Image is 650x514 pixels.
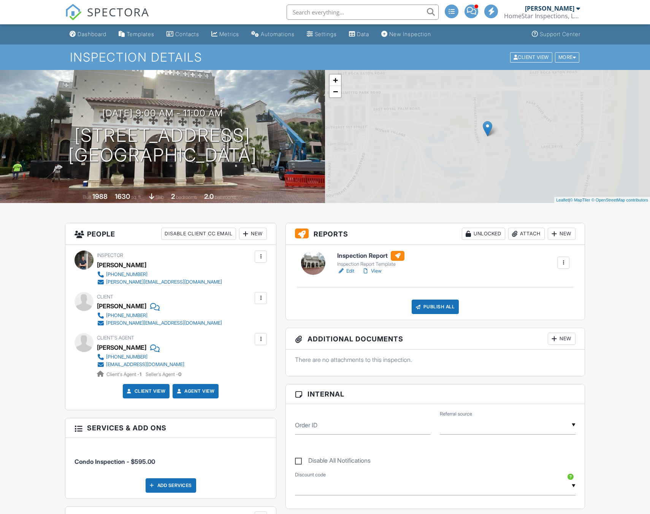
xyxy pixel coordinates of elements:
[295,457,371,466] label: Disable All Notifications
[337,261,404,267] div: Inspection Report Template
[330,75,341,86] a: Zoom in
[97,300,146,312] div: [PERSON_NAME]
[219,31,239,37] div: Metrics
[330,86,341,97] a: Zoom out
[248,27,298,41] a: Automations (Advanced)
[295,355,575,364] p: There are no attachments to this inspection.
[389,31,431,37] div: New Inspection
[97,294,113,300] span: Client
[102,108,223,118] h3: [DATE] 9:00 am - 11:00 am
[97,353,184,361] a: [PHONE_NUMBER]
[146,371,181,377] span: Seller's Agent -
[337,267,354,275] a: Edit
[440,411,472,417] label: Referral source
[570,198,590,202] a: © MapTiler
[106,354,147,360] div: [PHONE_NUMBER]
[554,197,650,203] div: |
[97,335,134,341] span: Client's Agent
[295,421,317,429] label: Order ID
[97,342,146,353] a: [PERSON_NAME]
[65,418,276,438] h3: Services & Add ons
[140,371,141,377] strong: 1
[97,319,222,327] a: [PERSON_NAME][EMAIL_ADDRESS][DOMAIN_NAME]
[287,5,439,20] input: Search everything...
[97,252,123,258] span: Inspector
[116,27,157,41] a: Templates
[315,31,337,37] div: Settings
[337,251,404,268] a: Inspection Report Inspection Report Template
[204,192,214,200] div: 2.0
[106,320,222,326] div: [PERSON_NAME][EMAIL_ADDRESS][DOMAIN_NAME]
[357,31,369,37] div: Data
[68,125,257,166] h1: [STREET_ADDRESS] [GEOGRAPHIC_DATA]
[131,194,142,200] span: sq. ft.
[75,444,267,472] li: Service: Condo Inspection
[286,223,585,245] h3: Reports
[97,278,222,286] a: [PERSON_NAME][EMAIL_ADDRESS][DOMAIN_NAME]
[163,27,202,41] a: Contacts
[97,259,146,271] div: [PERSON_NAME]
[295,471,326,478] label: Discount code
[115,192,130,200] div: 1630
[92,192,108,200] div: 1988
[362,267,382,275] a: View
[65,4,82,21] img: The Best Home Inspection Software - Spectora
[65,10,149,26] a: SPECTORA
[346,27,372,41] a: Data
[87,4,149,20] span: SPECTORA
[215,194,236,200] span: bathrooms
[529,27,583,41] a: Support Center
[75,458,155,465] span: Condo Inspection - $595.00
[591,198,648,202] a: © OpenStreetMap contributors
[106,313,147,319] div: [PHONE_NUMBER]
[540,31,580,37] div: Support Center
[462,228,505,240] div: Unlocked
[412,300,459,314] div: Publish All
[97,312,222,319] a: [PHONE_NUMBER]
[556,198,569,202] a: Leaflet
[286,328,585,350] h3: Additional Documents
[125,387,166,395] a: Client View
[176,194,197,200] span: bedrooms
[70,51,580,64] h1: Inspection Details
[304,27,340,41] a: Settings
[555,52,580,62] div: More
[548,228,575,240] div: New
[106,362,184,368] div: [EMAIL_ADDRESS][DOMAIN_NAME]
[161,228,236,240] div: Disable Client CC Email
[97,271,222,278] a: [PHONE_NUMBER]
[208,27,242,41] a: Metrics
[83,194,91,200] span: Built
[67,27,109,41] a: Dashboard
[171,192,175,200] div: 2
[508,228,545,240] div: Attach
[155,194,164,200] span: slab
[175,31,199,37] div: Contacts
[261,31,295,37] div: Automations
[78,31,106,37] div: Dashboard
[337,251,404,261] h6: Inspection Report
[548,333,575,345] div: New
[286,384,585,404] h3: Internal
[510,52,552,62] div: Client View
[525,5,574,12] div: [PERSON_NAME]
[97,361,184,368] a: [EMAIL_ADDRESS][DOMAIN_NAME]
[106,271,147,278] div: [PHONE_NUMBER]
[106,279,222,285] div: [PERSON_NAME][EMAIL_ADDRESS][DOMAIN_NAME]
[509,54,554,60] a: Client View
[239,228,267,240] div: New
[106,371,143,377] span: Client's Agent -
[378,27,434,41] a: New Inspection
[146,478,196,493] div: Add Services
[504,12,580,20] div: HomeStar Inspections, LLC
[65,223,276,245] h3: People
[175,387,214,395] a: Agent View
[127,31,154,37] div: Templates
[178,371,181,377] strong: 0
